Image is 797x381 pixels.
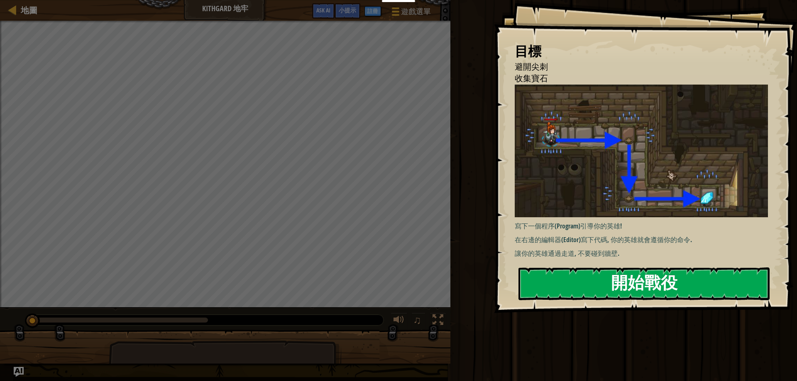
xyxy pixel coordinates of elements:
[316,6,330,14] span: Ask AI
[17,5,37,16] a: 地圖
[515,221,774,231] p: 寫下一個程序(Program)引導你的英雄!
[515,249,774,258] p: 讓你的英雄通過走道, 不要碰到牆壁.
[515,85,774,217] img: Kithgard 地牢
[411,313,425,330] button: ♫
[401,6,431,17] span: 遊戲選單
[515,73,548,84] span: 收集寶石
[515,42,768,61] div: 目標
[518,267,770,300] button: 開始戰役
[413,314,421,326] span: ♫
[430,313,446,330] button: 切換全螢幕
[385,3,436,23] button: 遊戲選單
[504,61,766,73] li: 避開尖刺
[21,5,37,16] span: 地圖
[515,235,774,245] p: 在右邊的編輯器(Editor)寫下代碼, 你的英雄就會遵循你的命令.
[312,3,335,19] button: Ask AI
[515,61,548,72] span: 避開尖刺
[391,313,407,330] button: 調整音量
[14,367,24,377] button: Ask AI
[364,6,381,16] button: 註冊
[504,73,766,85] li: 收集寶石
[339,6,356,14] span: 小提示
